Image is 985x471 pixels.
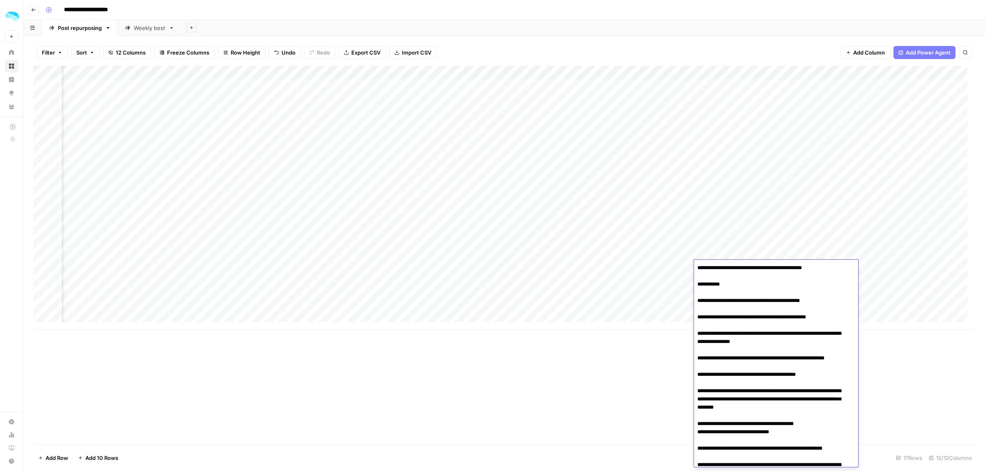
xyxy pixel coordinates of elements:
button: Filter [37,46,68,59]
div: Post repurposing [58,24,102,32]
img: ColdiQ Logo [5,9,20,24]
span: Undo [282,48,295,57]
span: Filter [42,48,55,57]
span: 12 Columns [116,48,146,57]
button: Workspace: ColdiQ [5,7,18,27]
a: Settings [5,415,18,428]
button: Add Column [841,46,890,59]
span: Add Row [46,454,68,462]
a: Post repurposing [42,20,118,36]
a: Your Data [5,100,18,113]
span: Add 10 Rows [85,454,118,462]
button: Add Power Agent [893,46,955,59]
button: Freeze Columns [154,46,215,59]
span: Sort [76,48,87,57]
span: Freeze Columns [167,48,209,57]
button: Undo [269,46,301,59]
span: Add Column [853,48,885,57]
a: Weekly best [118,20,181,36]
span: Import CSV [402,48,431,57]
button: Sort [71,46,100,59]
button: Help + Support [5,455,18,468]
a: Insights [5,73,18,86]
a: Usage [5,428,18,441]
button: Redo [304,46,335,59]
a: Learning Hub [5,441,18,455]
button: Row Height [218,46,266,59]
a: Home [5,46,18,59]
a: Browse [5,59,18,73]
span: Add Power Agent [906,48,951,57]
button: Import CSV [389,46,437,59]
span: Redo [317,48,330,57]
div: 12/12 Columns [925,451,975,464]
span: Row Height [231,48,260,57]
button: 12 Columns [103,46,151,59]
div: 17 Rows [893,451,925,464]
div: Weekly best [134,24,165,32]
button: Add Row [33,451,73,464]
button: Export CSV [339,46,386,59]
span: Export CSV [351,48,380,57]
button: Add 10 Rows [73,451,123,464]
a: Opportunities [5,87,18,100]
